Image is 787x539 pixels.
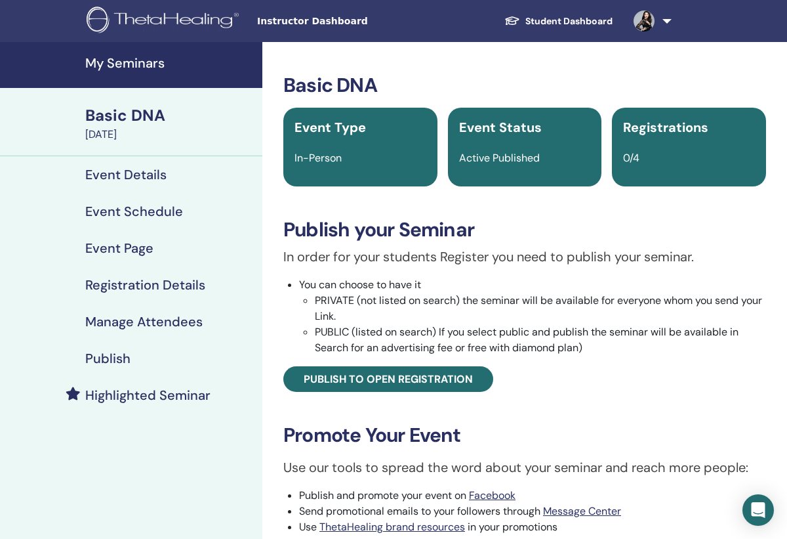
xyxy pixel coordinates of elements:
[469,488,515,502] a: Facebook
[85,387,211,403] h4: Highlighted Seminar
[299,504,766,519] li: Send promotional emails to your followers through
[283,74,766,97] h3: Basic DNA
[283,423,766,447] h3: Promote Your Event
[283,366,493,392] a: Publish to open registration
[85,240,153,256] h4: Event Page
[299,488,766,504] li: Publish and promote your event on
[299,277,766,356] li: You can choose to have it
[634,11,655,32] img: default.jpg
[459,151,540,165] span: Active Published
[283,247,766,267] p: In order for your students Register you need to publish your seminar.
[85,314,203,330] h4: Manage Attendees
[315,324,766,356] li: PUBLIC (listed on search) If you select public and publish the seminar will be available in Searc...
[85,127,254,142] div: [DATE]
[257,14,454,28] span: Instructor Dashboard
[85,204,183,219] h4: Event Schedule
[283,458,766,477] p: Use our tools to spread the word about your seminar and reach more people:
[85,351,131,366] h4: Publish
[85,104,254,127] div: Basic DNA
[623,119,708,136] span: Registrations
[319,520,465,534] a: ThetaHealing brand resources
[85,55,254,71] h4: My Seminars
[459,119,542,136] span: Event Status
[742,494,774,526] div: Open Intercom Messenger
[294,119,366,136] span: Event Type
[77,104,262,142] a: Basic DNA[DATE]
[315,293,766,324] li: PRIVATE (not listed on search) the seminar will be available for everyone whom you send your Link.
[304,372,473,386] span: Publish to open registration
[87,7,243,36] img: logo.png
[299,519,766,535] li: Use in your promotions
[85,167,167,183] h4: Event Details
[543,504,621,518] a: Message Center
[294,151,342,165] span: In-Person
[283,218,766,242] h3: Publish your Seminar
[85,277,205,293] h4: Registration Details
[504,15,520,26] img: graduation-cap-white.svg
[494,9,623,33] a: Student Dashboard
[623,151,639,165] span: 0/4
